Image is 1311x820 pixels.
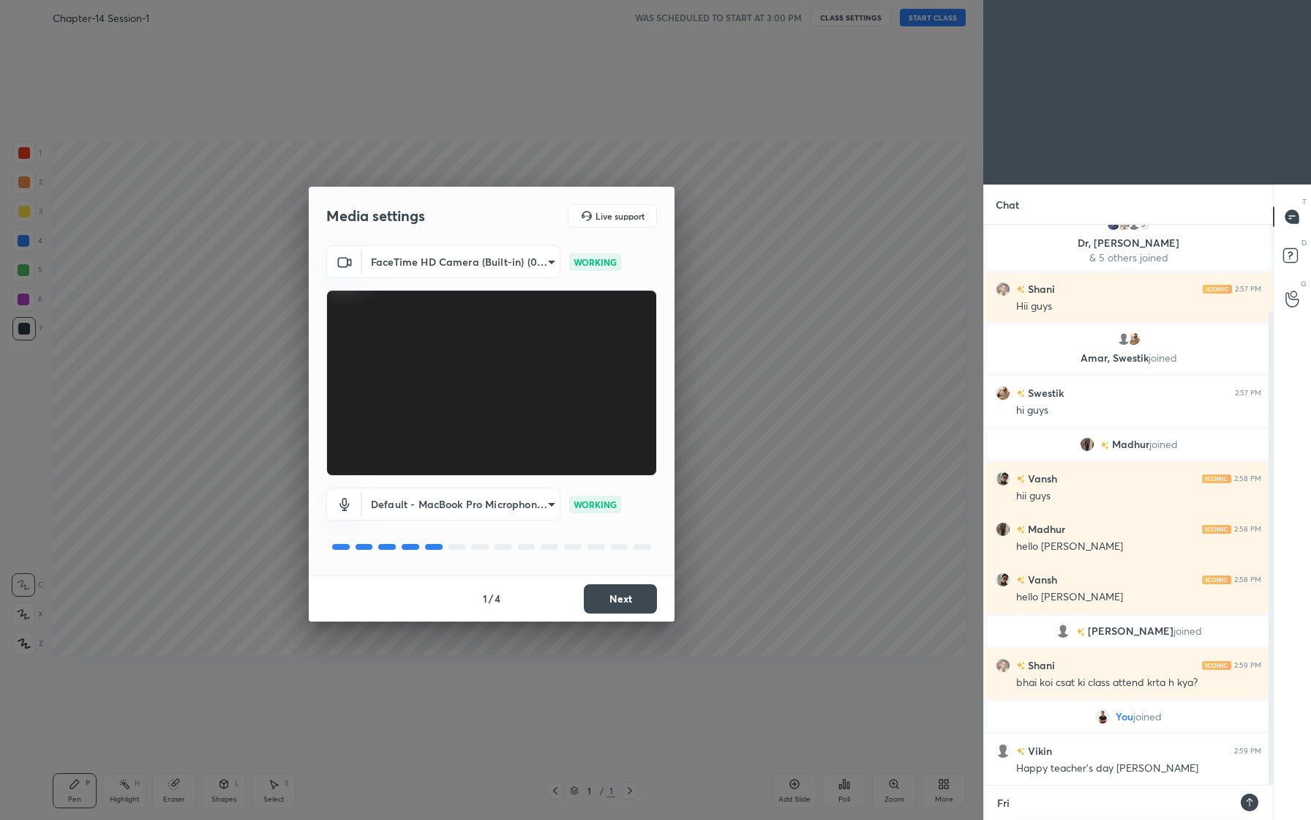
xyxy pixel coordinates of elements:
h4: / [489,591,493,606]
div: Hii guys [1016,299,1261,314]
p: & 5 others joined [996,252,1261,264]
div: hello [PERSON_NAME] [1016,590,1261,605]
p: Dr, [PERSON_NAME] [996,237,1261,249]
img: cfb13ffe98114854bba5199f6fb02039.jpg [996,471,1010,486]
div: grid [984,225,1273,785]
h2: Media settings [326,206,425,225]
div: bhai koi csat ki class attend krta h kya? [1016,676,1261,690]
img: no-rating-badge.077c3623.svg [1016,389,1025,398]
h6: Shani [1025,657,1055,673]
div: FaceTime HD Camera (Built-in) (05ac:8514) [362,245,560,278]
img: iconic-light.a09c19a4.png [1202,661,1231,670]
h5: Live support [596,212,645,220]
div: hi guys [1016,403,1261,418]
img: default.png [996,744,1010,758]
div: Happy teacher's day [PERSON_NAME] [1016,761,1261,776]
button: Next [584,584,657,614]
h6: Vikin [1025,743,1052,758]
div: 2:59 PM [1234,747,1261,756]
h6: Vansh [1025,471,1057,486]
h6: Madhur [1025,521,1065,537]
img: iconic-light.a09c19a4.png [1203,285,1232,294]
img: iconic-light.a09c19a4.png [1202,525,1231,534]
img: iconic-light.a09c19a4.png [1202,575,1231,584]
img: iconic-light.a09c19a4.png [1202,474,1231,483]
div: 2:58 PM [1234,575,1261,584]
div: hello [PERSON_NAME] [1016,540,1261,554]
img: 2dc6e75ba8be4d4baa7a352f497574a2.jpg [1080,437,1094,452]
img: no-rating-badge.077c3623.svg [1016,286,1025,294]
img: default.png [1056,624,1070,638]
p: G [1301,278,1307,289]
h6: Swestik [1025,385,1064,400]
img: no-rating-badge.077c3623.svg [1016,475,1025,483]
div: 2:58 PM [1234,525,1261,534]
img: 3 [996,282,1010,297]
img: no-rating-badge.077c3623.svg [1076,628,1085,636]
img: cfb13ffe98114854bba5199f6fb02039.jpg [996,573,1010,587]
div: 2:57 PM [1235,389,1261,398]
span: [PERSON_NAME] [1088,625,1173,637]
img: 3 [996,658,1010,673]
h6: Shani [1025,281,1055,297]
img: no-rating-badge.077c3623.svg [1016,662,1025,670]
p: T [1302,196,1307,207]
img: no-rating-badge.077c3623.svg [1100,441,1109,450]
img: default.png [1116,332,1131,346]
p: WORKING [574,256,617,269]
p: Amar, Swestik [996,352,1261,364]
img: c0a68aa5f6904b63a445c3af21fc34fd.jpg [1127,332,1141,346]
span: joined [1149,439,1178,450]
h6: Vansh [1025,572,1057,587]
img: no-rating-badge.077c3623.svg [1016,748,1025,756]
p: D [1301,237,1307,248]
p: Chat [984,185,1031,224]
div: 2:59 PM [1234,661,1261,670]
span: joined [1149,351,1177,365]
img: 2dc6e75ba8be4d4baa7a352f497574a2.jpg [996,522,1010,537]
img: no-rating-badge.077c3623.svg [1016,576,1025,584]
span: joined [1133,711,1162,723]
div: FaceTime HD Camera (Built-in) (05ac:8514) [362,488,560,521]
span: joined [1173,625,1202,637]
h4: 1 [483,591,487,606]
p: WORKING [574,498,617,511]
h4: 4 [495,591,500,606]
div: 2:58 PM [1234,474,1261,483]
div: 2:57 PM [1235,285,1261,294]
span: You [1116,711,1133,723]
span: Madhur [1112,439,1149,450]
img: no-rating-badge.077c3623.svg [1016,526,1025,534]
div: hii guys [1016,489,1261,504]
img: c0a68aa5f6904b63a445c3af21fc34fd.jpg [996,386,1010,400]
textarea: Fri [996,791,1232,815]
img: 619d4b52d3954583839770b7a0001f09.file [1095,709,1110,724]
